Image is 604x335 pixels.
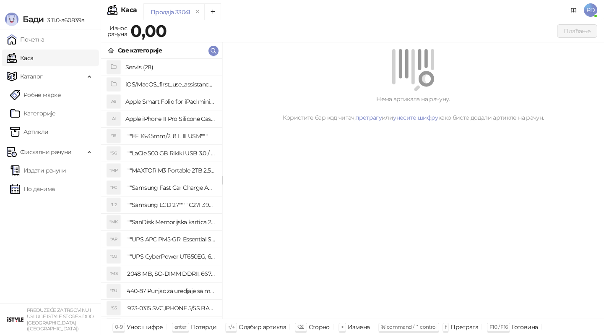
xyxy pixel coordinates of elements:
h4: iOS/MacOS_first_use_assistance (4) [125,78,215,91]
a: Категорије [10,105,56,122]
h4: """EF 16-35mm/2, 8 L III USM""" [125,129,215,143]
span: F10 / F16 [489,324,508,330]
div: Износ рачуна [106,23,129,39]
a: унесите шифру [393,114,438,121]
div: Сторно [309,322,330,332]
div: Претрага [450,322,478,332]
span: PD [584,3,597,17]
div: AS [107,95,120,108]
span: 3.11.0-a60839a [44,16,84,24]
h4: """UPS CyberPower UT650EG, 650VA/360W , line-int., s_uko, desktop""" [125,250,215,263]
div: "MS [107,267,120,280]
div: AI [107,112,120,126]
div: "MK [107,215,120,229]
span: Бади [23,14,44,24]
div: Каса [121,7,137,13]
div: Све категорије [118,46,162,55]
span: 0-9 [115,324,122,330]
button: Плаћање [557,24,597,38]
a: Каса [7,50,33,66]
h4: """MAXTOR M3 Portable 2TB 2.5"""" crni eksterni hard disk HX-M201TCB/GM""" [125,164,215,177]
div: "18 [107,129,120,143]
a: ArtikliАртикли [10,123,49,140]
div: Потврди [191,322,217,332]
button: remove [192,8,203,16]
h4: """Samsung LCD 27"""" C27F390FHUXEN""" [125,198,215,212]
div: Нема артикала на рачуну. Користите бар код читач, или како бисте додали артикле на рачун. [232,94,594,122]
h4: Apple Smart Folio for iPad mini (A17 Pro) - Sage [125,95,215,108]
h4: """SanDisk Memorijska kartica 256GB microSDXC sa SD adapterom SDSQXA1-256G-GN6MA - Extreme PLUS, ... [125,215,215,229]
div: "CU [107,250,120,263]
h4: Apple iPhone 11 Pro Silicone Case - Black [125,112,215,126]
button: Add tab [204,3,221,20]
h4: Servis (28) [125,60,215,74]
a: Документација [567,3,581,17]
strong: 0,00 [130,21,167,41]
div: Продаја 33041 [151,8,190,17]
div: "S5 [107,301,120,315]
div: "MP [107,164,120,177]
div: Измена [348,322,370,332]
h4: "923-0315 SVC,IPHONE 5/5S BATTERY REMOVAL TRAY Držač za iPhone sa kojim se otvara display [125,301,215,315]
div: "PU [107,284,120,298]
span: ↑/↓ [228,324,234,330]
div: Унос шифре [127,322,163,332]
h4: """Samsung Fast Car Charge Adapter, brzi auto punja_, boja crna""" [125,181,215,194]
span: Фискални рачуни [20,144,71,160]
span: enter [174,324,187,330]
span: ⌘ command / ⌃ control [381,324,437,330]
img: 64x64-companyLogo-77b92cf4-9946-4f36-9751-bf7bb5fd2c7d.png [7,311,23,328]
h4: "440-87 Punjac za uredjaje sa micro USB portom 4/1, Stand." [125,284,215,298]
div: "5G [107,147,120,160]
div: grid [101,59,222,319]
a: претрагу [355,114,382,121]
div: Одабир артикла [239,322,286,332]
div: "AP [107,233,120,246]
div: "L2 [107,198,120,212]
div: "FC [107,181,120,194]
div: Готовина [512,322,538,332]
a: Робне марке [10,86,61,103]
span: f [445,324,446,330]
a: По данима [10,181,55,197]
h4: "2048 MB, SO-DIMM DDRII, 667 MHz, Napajanje 1,8 0,1 V, Latencija CL5" [125,267,215,280]
a: Издати рачуни [10,162,66,179]
h4: """UPS APC PM5-GR, Essential Surge Arrest,5 utic_nica""" [125,233,215,246]
span: + [341,324,344,330]
h4: """LaCie 500 GB Rikiki USB 3.0 / Ultra Compact & Resistant aluminum / USB 3.0 / 2.5""""""" [125,147,215,160]
span: ⌫ [297,324,304,330]
small: PREDUZEĆE ZA TRGOVINU I USLUGE ISTYLE STORES DOO [GEOGRAPHIC_DATA] ([GEOGRAPHIC_DATA]) [27,307,94,332]
a: Почетна [7,31,44,48]
img: Logo [5,13,18,26]
span: Каталог [20,68,43,85]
